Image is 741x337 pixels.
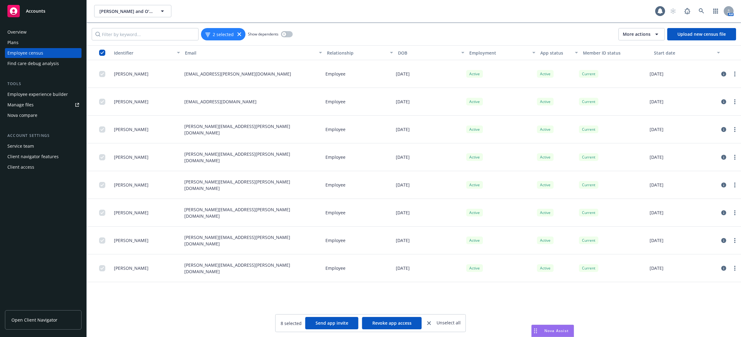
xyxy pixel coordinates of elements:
a: more [731,98,739,105]
button: Send app invite [305,317,358,329]
div: Employment [469,50,529,56]
div: Employee census [7,48,43,58]
span: 8 selected [281,320,302,327]
a: more [731,70,739,78]
span: Nova Assist [544,328,569,333]
p: Employee [325,71,345,77]
p: [DATE] [396,71,410,77]
button: More actions [618,28,665,40]
div: Active [466,236,483,244]
a: circleInformation [720,181,727,189]
span: [PERSON_NAME] [114,265,149,271]
div: Active [537,264,554,272]
div: Current [579,98,598,105]
p: [DATE] [650,126,664,133]
a: more [731,126,739,133]
div: Find care debug analysis [7,59,59,68]
input: Toggle Row Selected [99,182,105,188]
div: Current [579,264,598,272]
div: Active [537,98,554,105]
input: Toggle Row Selected [99,265,105,271]
span: [PERSON_NAME] [114,126,149,133]
p: [DATE] [396,182,410,188]
div: Relationship [327,50,386,56]
p: [DATE] [650,98,664,105]
div: Active [537,70,554,78]
p: [DATE] [650,71,664,77]
div: Current [579,209,598,216]
div: Current [579,181,598,189]
a: circleInformation [720,126,727,133]
div: Active [537,209,554,216]
p: [EMAIL_ADDRESS][DOMAIN_NAME] [184,98,257,105]
div: Service team [7,141,34,151]
p: [DATE] [396,154,410,160]
button: Member ID status [580,45,651,60]
a: Manage files [5,100,82,110]
a: circleInformation [720,209,727,216]
div: Current [579,70,598,78]
div: Manage files [7,100,34,110]
p: Employee [325,209,345,216]
a: circleInformation [720,70,727,78]
input: Toggle Row Selected [99,154,105,160]
span: More actions [623,31,651,37]
a: Client access [5,162,82,172]
div: Active [466,264,483,272]
p: Employee [325,98,345,105]
div: Overview [7,27,27,37]
a: Service team [5,141,82,151]
input: Toggle Row Selected [99,210,105,216]
div: Active [466,70,483,78]
a: Overview [5,27,82,37]
p: [DATE] [396,98,410,105]
p: [DATE] [396,126,410,133]
div: Tools [5,81,82,87]
p: [DATE] [396,209,410,216]
a: Employee experience builder [5,89,82,99]
span: [PERSON_NAME] [114,237,149,244]
span: Show dependents [248,31,278,37]
p: [PERSON_NAME][EMAIL_ADDRESS][PERSON_NAME][DOMAIN_NAME] [184,179,320,191]
p: [PERSON_NAME][EMAIL_ADDRESS][PERSON_NAME][DOMAIN_NAME] [184,151,320,164]
div: Nova compare [7,110,37,120]
p: Employee [325,265,345,271]
a: Client navigator features [5,152,82,162]
a: circleInformation [720,98,727,105]
div: Active [537,236,554,244]
a: Upload new census file [667,28,736,40]
button: Start date [651,45,722,60]
a: circleInformation [720,154,727,161]
div: DOB [398,50,457,56]
div: Email [185,50,315,56]
a: circleInformation [720,265,727,272]
div: Plans [7,38,19,47]
a: close [425,319,433,327]
span: 2 selected [213,31,234,38]
p: [DATE] [650,265,664,271]
div: Drag to move [532,325,539,337]
div: Identifier [114,50,173,56]
div: Active [466,98,483,105]
a: more [731,265,739,272]
div: Active [466,153,483,161]
div: Active [537,153,554,161]
button: Employment [467,45,538,60]
p: [PERSON_NAME][EMAIL_ADDRESS][PERSON_NAME][DOMAIN_NAME] [184,262,320,275]
button: Email [182,45,324,60]
p: [PERSON_NAME][EMAIL_ADDRESS][PERSON_NAME][DOMAIN_NAME] [184,206,320,219]
div: Client navigator features [7,152,59,162]
div: Active [466,125,483,133]
p: [DATE] [650,209,664,216]
div: Current [579,153,598,161]
div: Member ID status [583,50,649,56]
div: Active [537,125,554,133]
input: Toggle Row Selected [99,99,105,105]
a: Search [695,5,708,17]
p: Employee [325,126,345,133]
p: [PERSON_NAME][EMAIL_ADDRESS][PERSON_NAME][DOMAIN_NAME] [184,234,320,247]
p: Employee [325,154,345,160]
a: circleInformation [720,237,727,244]
input: Filter by keyword... [92,28,199,40]
a: more [731,209,739,216]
